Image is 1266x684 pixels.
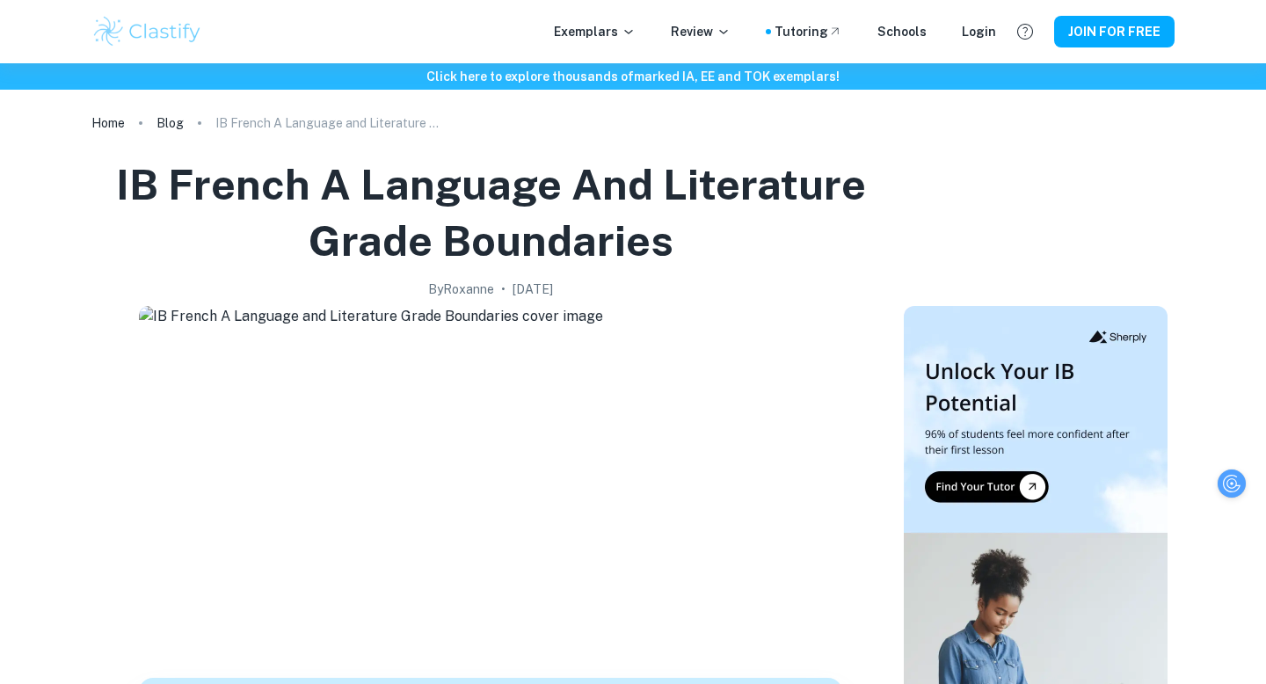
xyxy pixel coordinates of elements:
[501,280,506,299] p: •
[671,22,731,41] p: Review
[91,111,125,135] a: Home
[962,22,996,41] a: Login
[215,113,444,133] p: IB French A Language and Literature Grade Boundaries
[428,280,494,299] h2: By Roxanne
[98,156,883,269] h1: IB French A Language and Literature Grade Boundaries
[4,67,1262,86] h6: Click here to explore thousands of marked IA, EE and TOK exemplars !
[139,306,842,658] img: IB French A Language and Literature Grade Boundaries cover image
[156,111,184,135] a: Blog
[1054,16,1175,47] button: JOIN FOR FREE
[877,22,927,41] a: Schools
[513,280,553,299] h2: [DATE]
[91,14,203,49] img: Clastify logo
[554,22,636,41] p: Exemplars
[1010,17,1040,47] button: Help and Feedback
[775,22,842,41] a: Tutoring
